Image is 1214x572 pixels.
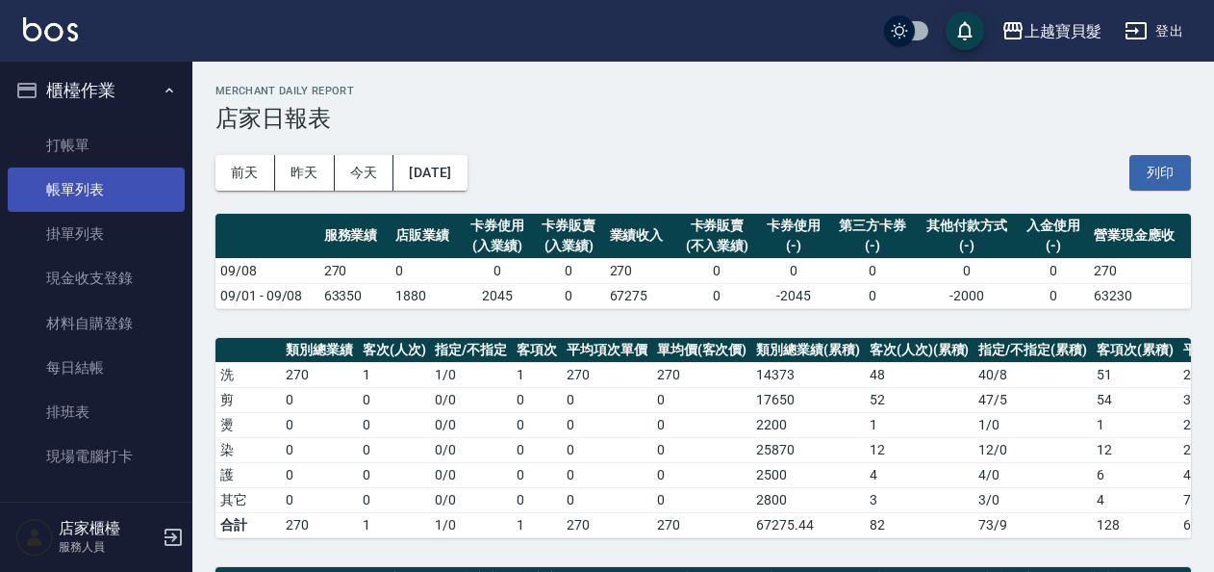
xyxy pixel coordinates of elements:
td: 6 [1092,462,1178,487]
td: 0 / 0 [430,412,512,437]
a: 掛單列表 [8,212,185,256]
td: 1 [512,362,562,387]
td: 0 [281,387,358,412]
td: 82 [865,512,974,537]
div: (-) [1023,236,1084,256]
button: 登出 [1117,13,1191,49]
td: 0 [533,283,604,308]
td: 12 [1092,437,1178,462]
td: 52 [865,387,974,412]
td: 1 / 0 [430,362,512,387]
div: (入業績) [467,236,528,256]
td: 剪 [215,387,281,412]
td: 3 / 0 [974,487,1092,512]
td: 2200 [751,412,865,437]
td: 0 [652,387,752,412]
td: 2800 [751,487,865,512]
h2: Merchant Daily Report [215,85,1191,97]
button: 昨天 [275,155,335,191]
td: 0 / 0 [430,437,512,462]
td: 1 [512,512,562,537]
td: 0 [512,412,562,437]
a: 帳單列表 [8,168,185,212]
a: 現金收支登錄 [8,256,185,300]
div: (入業績) [538,236,599,256]
td: 0 [652,412,752,437]
td: 0 [281,487,358,512]
td: 0 [512,387,562,412]
td: 63350 [319,283,391,308]
th: 客項次(累積) [1092,338,1178,363]
div: 上越寶貝髮 [1024,19,1101,43]
th: 平均項次單價 [562,338,652,363]
td: 0 [562,462,652,487]
td: 48 [865,362,974,387]
td: 0 [829,258,916,283]
td: 1 [358,362,431,387]
td: 0 [533,258,604,283]
td: 3 [865,487,974,512]
th: 類別總業績 [281,338,358,363]
td: 0 [358,387,431,412]
th: 類別總業績(累積) [751,338,865,363]
td: 4 [1092,487,1178,512]
button: save [946,12,984,50]
h3: 店家日報表 [215,105,1191,132]
td: 47 / 5 [974,387,1092,412]
td: 128 [1092,512,1178,537]
td: 0 [358,462,431,487]
td: 0 [1018,283,1089,308]
td: 0 [512,437,562,462]
td: 51 [1092,362,1178,387]
td: 合計 [215,512,281,537]
button: 上越寶貝髮 [994,12,1109,51]
td: 270 [319,258,391,283]
td: 67275 [605,283,676,308]
td: 1 [865,412,974,437]
td: 0 [358,412,431,437]
h5: 店家櫃檯 [59,519,157,538]
td: 0 [652,487,752,512]
td: 0 [281,437,358,462]
td: 09/08 [215,258,319,283]
td: -2000 [916,283,1018,308]
td: 0 [829,283,916,308]
th: 店販業績 [391,214,462,259]
a: 現場電腦打卡 [8,434,185,479]
td: 4 [865,462,974,487]
td: 其它 [215,487,281,512]
td: 0 [916,258,1018,283]
button: 列印 [1129,155,1191,191]
th: 單均價(客次價) [652,338,752,363]
button: 前天 [215,155,275,191]
td: 0 [562,437,652,462]
div: 卡券販賣 [538,216,599,236]
td: 0 [676,258,758,283]
div: 其他付款方式 [921,216,1013,236]
td: 燙 [215,412,281,437]
td: 0 [281,412,358,437]
td: 0 / 0 [430,387,512,412]
td: 09/01 - 09/08 [215,283,319,308]
td: 0 [391,258,462,283]
td: 0 [562,387,652,412]
td: 270 [1089,258,1191,283]
td: 1880 [391,283,462,308]
div: (-) [921,236,1013,256]
td: 73/9 [974,512,1092,537]
a: 排班表 [8,390,185,434]
td: 270 [562,362,652,387]
td: 0 [652,437,752,462]
th: 客次(人次)(累積) [865,338,974,363]
td: 0 [676,283,758,308]
td: 0 [562,412,652,437]
td: 270 [562,512,652,537]
th: 業績收入 [605,214,676,259]
th: 客項次 [512,338,562,363]
td: 270 [281,512,358,537]
th: 服務業績 [319,214,391,259]
button: 預約管理 [8,487,185,537]
img: Logo [23,17,78,41]
td: 2045 [462,283,533,308]
img: Person [15,518,54,557]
